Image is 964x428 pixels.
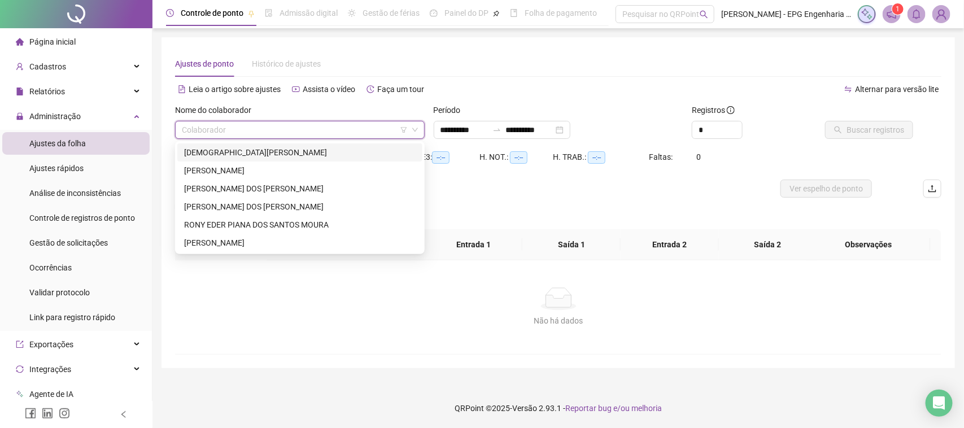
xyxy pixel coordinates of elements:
span: Painel do DP [444,8,488,18]
span: 1 [896,5,900,13]
span: Versão [512,404,537,413]
span: swap [844,85,852,93]
span: export [16,340,24,348]
span: upload [928,184,937,193]
span: Histórico de ajustes [252,59,321,68]
footer: QRPoint © 2025 - 2.93.1 - [152,388,964,428]
span: Controle de ponto [181,8,243,18]
div: [DEMOGRAPHIC_DATA][PERSON_NAME] [184,146,416,159]
span: pushpin [248,10,255,17]
span: Cadastros [29,62,66,71]
span: Agente de IA [29,390,73,399]
span: Ajustes da folha [29,139,86,148]
span: user-add [16,63,24,71]
button: Buscar registros [825,121,913,139]
span: [PERSON_NAME] - EPG Engenharia e Construções Ltda [721,8,851,20]
div: LUCAS DOS SANTOS GLANER [177,198,422,216]
span: Ocorrências [29,263,72,272]
span: home [16,38,24,46]
span: 0 [697,152,701,161]
div: SIMONE BALUTA SCHLEPAK [177,234,422,252]
span: --:-- [510,151,527,164]
span: Validar protocolo [29,288,90,297]
span: sync [16,365,24,373]
span: Gestão de férias [363,8,420,18]
label: Período [434,104,468,116]
button: Ver espelho de ponto [780,180,872,198]
label: Nome do colaborador [175,104,259,116]
div: [PERSON_NAME] DOS [PERSON_NAME] [184,200,416,213]
span: Reportar bug e/ou melhoria [565,404,662,413]
span: Integrações [29,365,71,374]
span: Análise de inconsistências [29,189,121,198]
span: Ajustes de ponto [175,59,234,68]
span: Link para registro rápido [29,313,115,322]
th: Observações [806,229,931,260]
div: [PERSON_NAME] [184,237,416,249]
div: H. TRAB.: [553,151,649,164]
span: Gestão de solicitações [29,238,108,247]
span: Controle de registros de ponto [29,213,135,222]
div: DOMINI EDUARDO DOS SANTOS ROCHA [177,180,422,198]
span: instagram [59,408,70,419]
span: file-text [178,85,186,93]
span: left [120,410,128,418]
span: --:-- [432,151,450,164]
span: Ajustes rápidos [29,164,84,173]
span: to [492,125,501,134]
span: Exportações [29,340,73,349]
span: filter [400,126,407,133]
span: bell [911,9,922,19]
div: HE 3: [416,151,479,164]
div: Não há dados [189,315,928,327]
span: linkedin [42,408,53,419]
span: down [412,126,418,133]
div: DIONATAN ADRIANO WEISS [177,161,422,180]
img: sparkle-icon.fc2bf0ac1784a2077858766a79e2daf3.svg [861,8,873,20]
th: Entrada 2 [621,229,719,260]
span: history [367,85,374,93]
span: Alternar para versão lite [855,85,939,94]
span: youtube [292,85,300,93]
div: [PERSON_NAME] DOS [PERSON_NAME] [184,182,416,195]
th: Saída 2 [719,229,817,260]
span: Página inicial [29,37,76,46]
span: dashboard [430,9,438,17]
div: [PERSON_NAME] [184,164,416,177]
th: Entrada 1 [425,229,523,260]
div: H. NOT.: [479,151,553,164]
span: Folha de pagamento [525,8,597,18]
span: facebook [25,408,36,419]
span: Relatórios [29,87,65,96]
span: file [16,88,24,95]
span: Leia o artigo sobre ajustes [189,85,281,94]
th: Saída 1 [522,229,621,260]
span: notification [887,9,897,19]
span: lock [16,112,24,120]
div: RONY EDER PIANA DOS SANTOS MOURA [177,216,422,234]
span: swap-right [492,125,501,134]
span: Admissão digital [280,8,338,18]
span: Faltas: [649,152,674,161]
span: info-circle [727,106,735,114]
span: search [700,10,708,19]
span: Registros [692,104,735,116]
span: pushpin [493,10,500,17]
span: --:-- [588,151,605,164]
span: sun [348,9,356,17]
span: Administração [29,112,81,121]
img: 85753 [933,6,950,23]
span: Faça um tour [377,85,424,94]
span: Observações [815,238,922,251]
div: Open Intercom Messenger [926,390,953,417]
div: CRISTIANO JOSE WEISS [177,143,422,161]
div: RONY EDER PIANA DOS SANTOS MOURA [184,219,416,231]
span: file-done [265,9,273,17]
span: Assista o vídeo [303,85,355,94]
span: clock-circle [166,9,174,17]
sup: 1 [892,3,904,15]
span: book [510,9,518,17]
